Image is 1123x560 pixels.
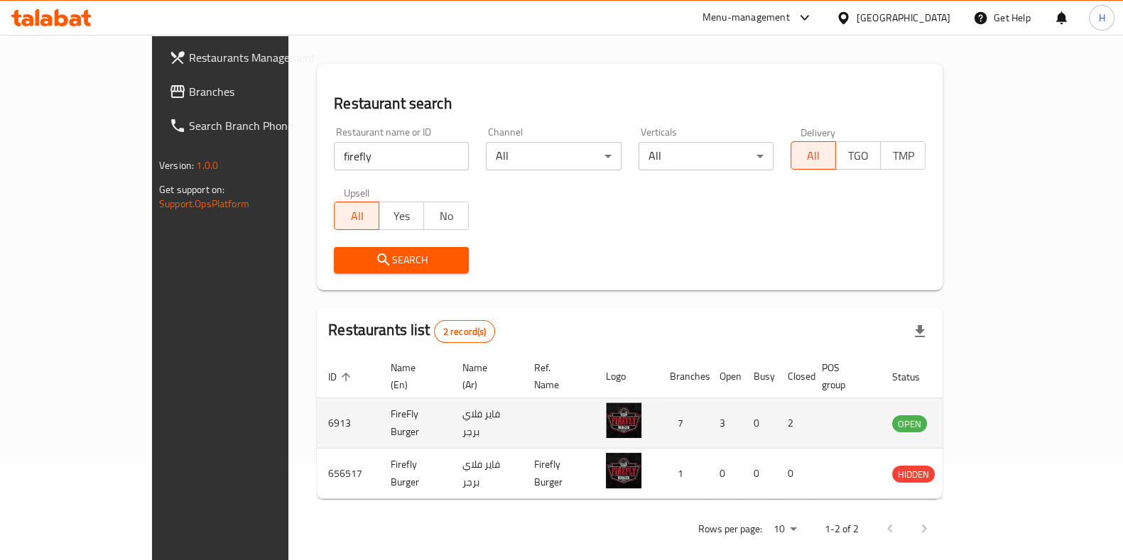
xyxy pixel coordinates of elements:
[159,156,194,175] span: Version:
[801,127,836,137] label: Delivery
[534,359,577,393] span: Ref. Name
[317,449,379,499] td: 656517
[328,368,355,385] span: ID
[791,141,836,170] button: All
[434,320,496,343] div: Total records count
[857,10,950,26] div: [GEOGRAPHIC_DATA]
[158,109,340,143] a: Search Branch Phone
[523,449,595,499] td: Firefly Burger
[892,466,935,483] div: HIDDEN
[344,187,370,197] label: Upsell
[708,355,742,398] th: Open
[880,141,926,170] button: TMP
[708,398,742,449] td: 3
[892,466,935,483] span: HIDDEN
[486,142,621,170] div: All
[1098,10,1105,26] span: H
[317,398,379,449] td: 6913
[196,156,218,175] span: 1.0.0
[334,247,469,273] button: Search
[379,398,451,449] td: FireFly Burger
[708,449,742,499] td: 0
[658,355,708,398] th: Branches
[835,141,881,170] button: TGO
[606,453,641,488] img: Firefly Burger
[451,449,523,499] td: فاير فلاي برجر
[742,355,776,398] th: Busy
[462,359,506,393] span: Name (Ar)
[825,520,859,538] p: 1-2 of 2
[776,355,810,398] th: Closed
[340,206,374,226] span: All
[430,206,463,226] span: No
[595,355,658,398] th: Logo
[776,398,810,449] td: 2
[822,359,864,393] span: POS group
[886,146,920,166] span: TMP
[842,146,875,166] span: TGO
[639,142,774,170] div: All
[334,142,469,170] input: Search for restaurant name or ID..
[797,146,830,166] span: All
[768,519,802,540] div: Rows per page:
[345,251,457,269] span: Search
[658,449,708,499] td: 1
[698,520,762,538] p: Rows per page:
[189,83,328,100] span: Branches
[317,355,1004,499] table: enhanced table
[423,202,469,230] button: No
[451,398,523,449] td: فاير فلاي برجر
[379,202,424,230] button: Yes
[189,49,328,66] span: Restaurants Management
[892,415,927,432] div: OPEN
[742,449,776,499] td: 0
[334,93,926,114] h2: Restaurant search
[702,9,790,26] div: Menu-management
[334,202,379,230] button: All
[391,359,434,393] span: Name (En)
[903,314,937,348] div: Export file
[606,402,641,438] img: FireFly Burger
[435,325,495,339] span: 2 record(s)
[159,194,249,213] a: Support.OpsPlatform
[158,75,340,109] a: Branches
[892,416,927,432] span: OPEN
[385,206,418,226] span: Yes
[776,449,810,499] td: 0
[328,319,495,343] h2: Restaurants list
[658,398,708,449] td: 7
[158,40,340,75] a: Restaurants Management
[379,449,451,499] td: Firefly Burger
[189,117,328,134] span: Search Branch Phone
[159,180,224,199] span: Get support on:
[892,368,938,385] span: Status
[742,398,776,449] td: 0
